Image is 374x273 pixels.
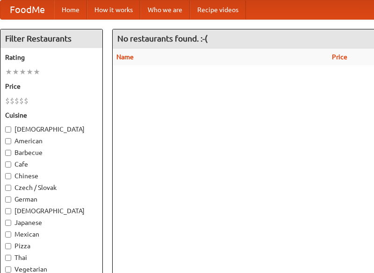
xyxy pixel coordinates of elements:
ng-pluralize: No restaurants found. :-( [117,34,208,43]
li: ★ [19,67,26,77]
li: $ [10,96,14,106]
label: Chinese [5,171,98,181]
a: Recipe videos [190,0,246,19]
a: How it works [87,0,140,19]
label: Czech / Slovak [5,183,98,192]
li: ★ [33,67,40,77]
input: Pizza [5,243,11,249]
input: Japanese [5,220,11,226]
h5: Price [5,82,98,91]
input: Cafe [5,161,11,168]
label: Cafe [5,160,98,169]
label: American [5,136,98,146]
label: Barbecue [5,148,98,157]
input: [DEMOGRAPHIC_DATA] [5,208,11,214]
label: [DEMOGRAPHIC_DATA] [5,125,98,134]
h5: Rating [5,53,98,62]
h5: Cuisine [5,111,98,120]
a: Who we are [140,0,190,19]
a: Home [54,0,87,19]
input: Vegetarian [5,266,11,273]
li: $ [14,96,19,106]
a: Name [116,53,134,61]
a: Price [332,53,347,61]
li: $ [5,96,10,106]
input: Czech / Slovak [5,185,11,191]
li: $ [19,96,24,106]
label: [DEMOGRAPHIC_DATA] [5,206,98,216]
a: FoodMe [0,0,54,19]
li: ★ [12,67,19,77]
input: Barbecue [5,150,11,156]
input: Chinese [5,173,11,179]
input: Thai [5,255,11,261]
label: German [5,195,98,204]
li: ★ [5,67,12,77]
label: Mexican [5,230,98,239]
li: $ [24,96,29,106]
label: Thai [5,253,98,262]
input: Mexican [5,231,11,238]
li: ★ [26,67,33,77]
input: American [5,138,11,144]
input: German [5,196,11,203]
h4: Filter Restaurants [0,29,102,48]
label: Pizza [5,241,98,251]
input: [DEMOGRAPHIC_DATA] [5,126,11,133]
label: Japanese [5,218,98,227]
